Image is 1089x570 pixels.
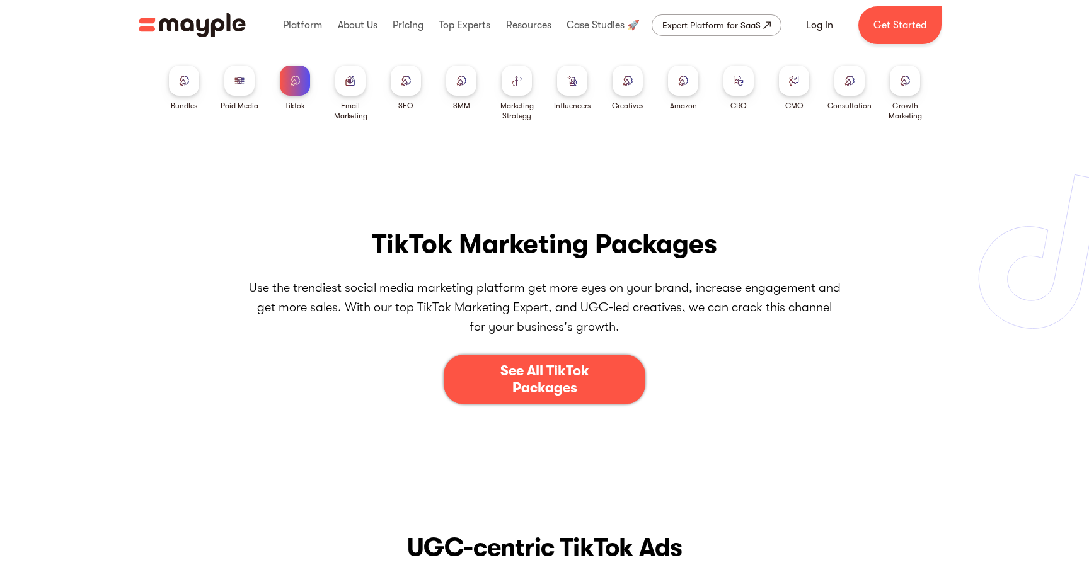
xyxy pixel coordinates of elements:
[280,5,325,45] div: Platform
[328,66,373,121] a: Email Marketing
[280,66,310,111] a: Tiktok
[221,101,258,111] div: Paid Media
[446,66,476,111] a: SMM
[791,10,848,40] a: Log In
[171,101,197,111] div: Bundles
[730,101,747,111] div: CRO
[444,355,645,404] a: See All TikTok Packages
[827,66,872,111] a: Consultation
[335,5,381,45] div: About Us
[221,66,258,111] a: Paid Media
[482,363,607,396] div: See All TikTok Packages
[779,66,809,111] a: CMO
[398,101,413,111] div: SEO
[652,14,781,36] a: Expert Platform for SaaS
[139,13,246,37] img: Mayple logo
[328,101,373,121] div: Email Marketing
[391,66,421,111] a: SEO
[785,101,804,111] div: CMO
[435,5,493,45] div: Top Experts
[882,101,928,121] div: Growth Marketing
[662,18,761,33] div: Expert Platform for SaaS
[554,66,591,111] a: Influencers
[372,228,717,259] h1: TikTok Marketing Packages
[169,66,199,111] a: Bundles
[723,66,754,111] a: CRO
[494,101,539,121] div: Marketing Strategy
[389,5,427,45] div: Pricing
[248,278,841,337] p: Use the trendiest social media marketing platform get more eyes on your brand, increase engagemen...
[670,101,697,111] div: Amazon
[139,13,246,37] a: home
[882,66,928,121] a: Growth Marketing
[139,530,950,565] h2: UGC-centric TikTok Ads
[827,101,872,111] div: Consultation
[494,66,539,121] a: Marketing Strategy
[285,101,305,111] div: Tiktok
[612,101,643,111] div: Creatives
[554,101,591,111] div: Influencers
[858,6,942,44] a: Get Started
[612,66,643,111] a: Creatives
[453,101,470,111] div: SMM
[503,5,555,45] div: Resources
[668,66,698,111] a: Amazon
